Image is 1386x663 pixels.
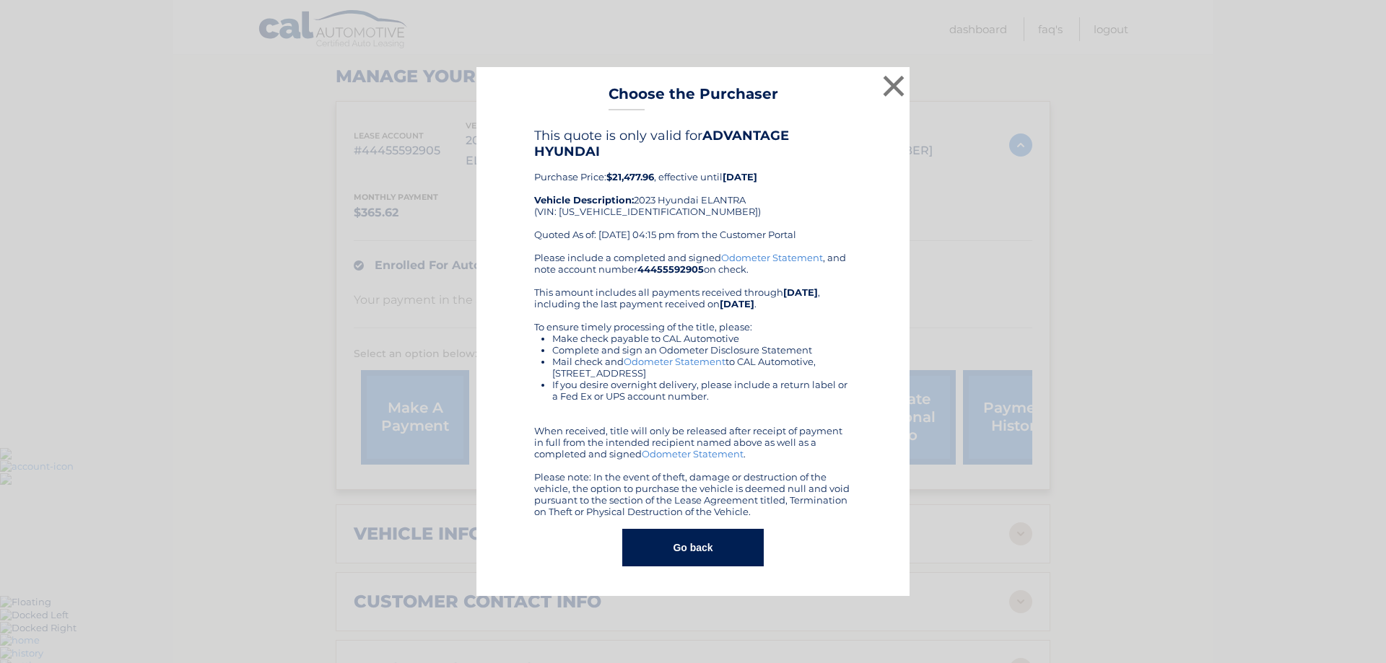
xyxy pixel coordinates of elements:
[642,448,744,460] a: Odometer Statement
[606,171,654,183] b: $21,477.96
[622,529,763,566] button: Go back
[624,356,725,367] a: Odometer Statement
[720,298,754,309] b: [DATE]
[534,252,852,517] div: Please include a completed and signed , and note account number on check. This amount includes al...
[552,356,852,379] li: Mail check and to CAL Automotive, [STREET_ADDRESS]
[721,252,823,263] a: Odometer Statement
[637,263,704,275] b: 44455592905
[552,333,852,344] li: Make check payable to CAL Automotive
[723,171,757,183] b: [DATE]
[534,194,634,206] strong: Vehicle Description:
[534,128,789,159] b: ADVANTAGE HYUNDAI
[552,379,852,402] li: If you desire overnight delivery, please include a return label or a Fed Ex or UPS account number.
[609,85,778,110] h3: Choose the Purchaser
[879,71,908,100] button: ×
[534,128,852,159] h4: This quote is only valid for
[534,128,852,252] div: Purchase Price: , effective until 2023 Hyundai ELANTRA (VIN: [US_VEHICLE_IDENTIFICATION_NUMBER]) ...
[783,286,818,298] b: [DATE]
[552,344,852,356] li: Complete and sign an Odometer Disclosure Statement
